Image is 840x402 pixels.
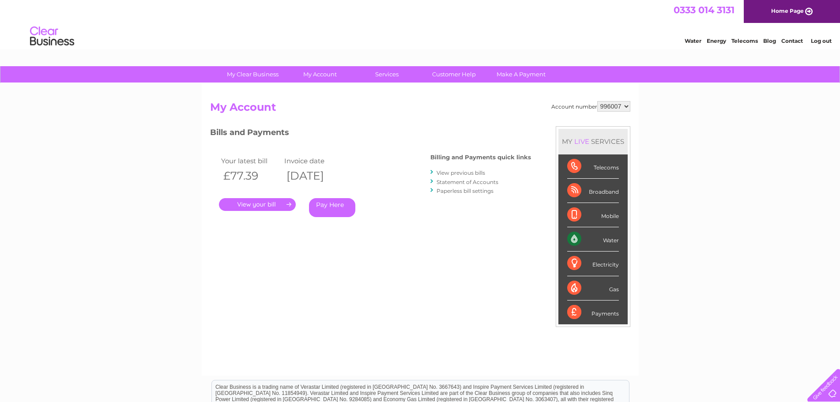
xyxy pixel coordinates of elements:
[30,23,75,50] img: logo.png
[551,101,630,112] div: Account number
[282,155,346,167] td: Invoice date
[685,38,701,44] a: Water
[350,66,423,83] a: Services
[219,167,283,185] th: £77.39
[567,301,619,324] div: Payments
[707,38,726,44] a: Energy
[674,4,735,15] a: 0333 014 3131
[212,5,629,43] div: Clear Business is a trading name of Verastar Limited (registered in [GEOGRAPHIC_DATA] No. 3667643...
[210,126,531,142] h3: Bills and Payments
[309,198,355,217] a: Pay Here
[418,66,490,83] a: Customer Help
[567,252,619,276] div: Electricity
[567,154,619,179] div: Telecoms
[731,38,758,44] a: Telecoms
[567,203,619,227] div: Mobile
[558,129,628,154] div: MY SERVICES
[437,179,498,185] a: Statement of Accounts
[485,66,557,83] a: Make A Payment
[430,154,531,161] h4: Billing and Payments quick links
[763,38,776,44] a: Blog
[216,66,289,83] a: My Clear Business
[437,169,485,176] a: View previous bills
[219,198,296,211] a: .
[811,38,832,44] a: Log out
[567,276,619,301] div: Gas
[283,66,356,83] a: My Account
[437,188,493,194] a: Paperless bill settings
[567,227,619,252] div: Water
[781,38,803,44] a: Contact
[210,101,630,118] h2: My Account
[282,167,346,185] th: [DATE]
[219,155,283,167] td: Your latest bill
[567,179,619,203] div: Broadband
[573,137,591,146] div: LIVE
